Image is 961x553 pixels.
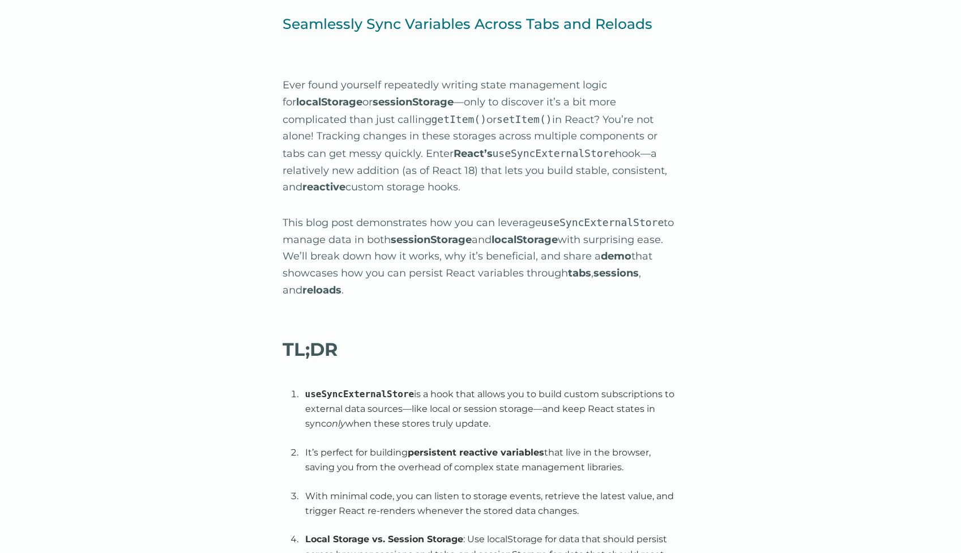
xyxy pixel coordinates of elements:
[493,147,616,159] code: useSyncExternalStore
[593,267,639,279] strong: sessions
[302,284,341,296] strong: reloads
[283,214,679,299] p: This blog post demonstrates how you can leverage to manage data in both and with surprising ease....
[391,233,472,246] strong: sessionStorage
[305,389,415,399] code: useSyncExternalStore
[373,96,454,108] strong: sessionStorage
[305,534,463,545] strong: Local Storage vs. Session Storage
[326,418,345,429] em: only
[432,113,487,125] code: getItem()
[283,12,679,36] p: Seamlessly Sync Variables Across Tabs and Reloads
[454,147,493,160] strong: React’s
[492,233,558,246] strong: localStorage
[568,267,591,279] strong: tabs
[302,181,345,193] strong: reactive
[541,216,664,228] code: useSyncExternalStore
[601,250,631,262] strong: demo
[283,36,679,59] p: ‍
[296,96,362,108] strong: localStorage
[408,447,544,458] strong: persistent reactive variables
[497,113,552,125] code: setItem()
[301,382,679,441] li: is a hook that allows you to build custom subscriptions to external data sources—like local or se...
[283,77,679,196] p: Ever found yourself repeatedly writing state management logic for or —only to discover it’s a bit...
[301,441,679,484] li: It’s perfect for building that live in the browser, saving you from the overhead of complex state...
[301,484,679,528] li: With minimal code, you can listen to storage events, retrieve the latest value, and trigger React...
[283,338,338,360] strong: TL;DR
